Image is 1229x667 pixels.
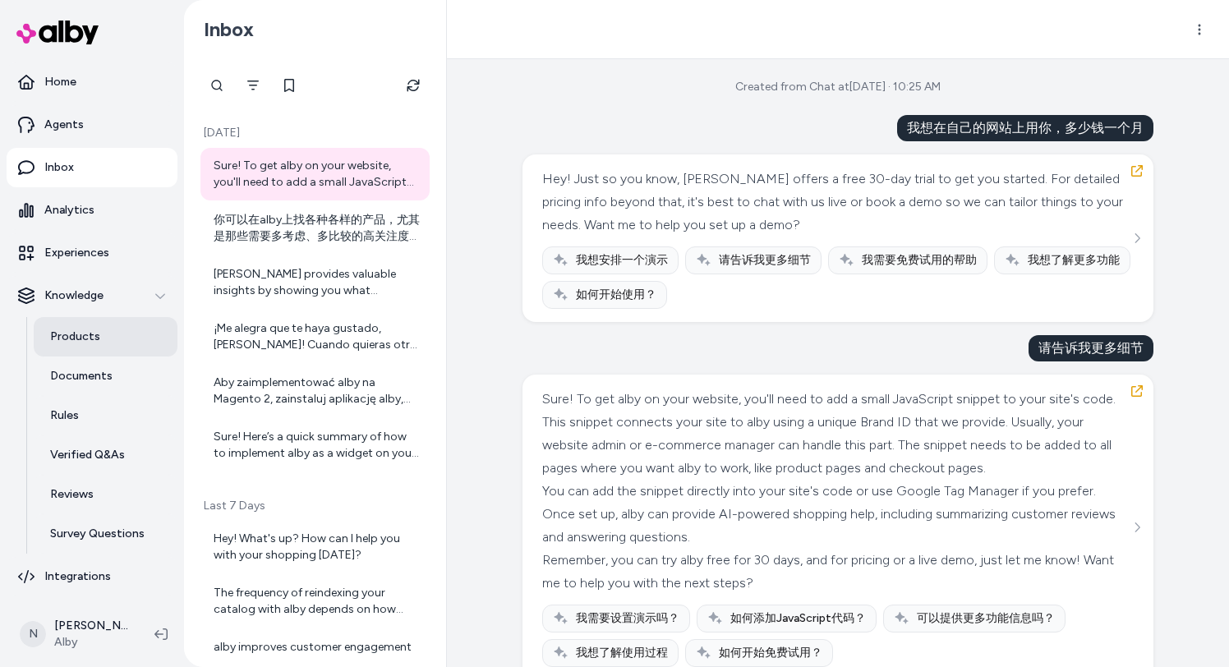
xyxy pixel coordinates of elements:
[576,645,668,661] span: 我想了解使用过程
[200,575,430,628] a: The frequency of reindexing your catalog with alby depends on how often your product data changes...
[214,266,420,299] div: [PERSON_NAME] provides valuable insights by showing you what questions your customers are asking....
[1028,252,1120,269] span: 我想了解更多功能
[719,645,822,661] span: 如何开始免费试用？
[7,191,177,230] a: Analytics
[542,549,1130,595] div: Remember, you can try alby free for 30 days, and for pricing or a live demo, just let me know! Wa...
[50,526,145,542] p: Survey Questions
[204,17,254,42] h2: Inbox
[542,480,1130,549] div: You can add the snippet directly into your site's code or use Google Tag Manager if you prefer. O...
[214,158,420,191] div: Sure! To get alby on your website, you'll need to add a small JavaScript snippet to your site's c...
[44,287,104,304] p: Knowledge
[214,531,420,563] div: Hey! What's up? How can I help you with your shopping [DATE]?
[237,69,269,102] button: Filter
[44,117,84,133] p: Agents
[50,486,94,503] p: Reviews
[542,168,1130,237] div: Hey! Just so you know, [PERSON_NAME] offers a free 30-day trial to get you started. For detailed ...
[7,233,177,273] a: Experiences
[576,252,668,269] span: 我想安排一个演示
[50,329,100,345] p: Products
[735,79,941,95] div: Created from Chat at [DATE] · 10:25 AM
[7,148,177,187] a: Inbox
[214,375,420,407] div: Aby zaimplementować alby na Magento 2, zainstaluj aplikację alby, połącz katalog produktów z pane...
[214,585,420,618] div: The frequency of reindexing your catalog with alby depends on how often your product data changes...
[1127,228,1147,248] button: See more
[200,521,430,573] a: Hey! What's up? How can I help you with your shopping [DATE]?
[397,69,430,102] button: Refresh
[214,320,420,353] div: ¡Me alegra que te haya gustado, [PERSON_NAME]! Cuando quieras otra historia o cualquier otra cosa...
[200,125,430,141] p: [DATE]
[10,608,141,660] button: N[PERSON_NAME]Alby
[200,365,430,417] a: Aby zaimplementować alby na Magento 2, zainstaluj aplikację alby, połącz katalog produktów z pane...
[576,287,656,303] span: 如何开始使用？
[34,317,177,356] a: Products
[1127,517,1147,537] button: See more
[200,256,430,309] a: [PERSON_NAME] provides valuable insights by showing you what questions your customers are asking....
[862,252,977,269] span: 我需要免费试用的帮助
[7,62,177,102] a: Home
[200,310,430,363] a: ¡Me alegra que te haya gustado, [PERSON_NAME]! Cuando quieras otra historia o cualquier otra cosa...
[200,148,430,200] a: Sure! To get alby on your website, you'll need to add a small JavaScript snippet to your site's c...
[44,568,111,585] p: Integrations
[730,610,866,627] span: 如何添加JavaScript代码？
[200,498,430,514] p: Last 7 Days
[54,618,128,634] p: [PERSON_NAME]
[44,159,74,176] p: Inbox
[719,252,811,269] span: 请告诉我更多细节
[34,514,177,554] a: Survey Questions
[54,634,128,651] span: Alby
[200,202,430,255] a: 你可以在alby上找各种各样的产品，尤其是那些需要多考虑、多比较的高关注度产品。比如： - 电子产品：手机、电脑、家电等 - 运动户外装备：自行车、露营装备等 - 护肤美容产品：适合不同肤质的护...
[20,621,46,647] span: N
[542,388,1130,480] div: Sure! To get alby on your website, you'll need to add a small JavaScript snippet to your site's c...
[34,356,177,396] a: Documents
[7,276,177,315] button: Knowledge
[16,21,99,44] img: alby Logo
[44,74,76,90] p: Home
[34,435,177,475] a: Verified Q&As
[214,212,420,245] div: 你可以在alby上找各种各样的产品，尤其是那些需要多考虑、多比较的高关注度产品。比如： - 电子产品：手机、电脑、家电等 - 运动户外装备：自行车、露营装备等 - 护肤美容产品：适合不同肤质的护...
[576,610,679,627] span: 我需要设置演示吗？
[44,202,94,218] p: Analytics
[7,105,177,145] a: Agents
[34,396,177,435] a: Rules
[200,419,430,471] a: Sure! Here’s a quick summary of how to implement alby as a widget on your Magento 2 product pages...
[897,115,1153,141] div: 我想在自己的网站上用你，多少钱一个月
[50,447,125,463] p: Verified Q&As
[1029,335,1153,361] div: 请告诉我更多细节
[44,245,109,261] p: Experiences
[917,610,1055,627] span: 可以提供更多功能信息吗？
[7,557,177,596] a: Integrations
[214,429,420,462] div: Sure! Here’s a quick summary of how to implement alby as a widget on your Magento 2 product pages...
[50,407,79,424] p: Rules
[34,475,177,514] a: Reviews
[50,368,113,384] p: Documents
